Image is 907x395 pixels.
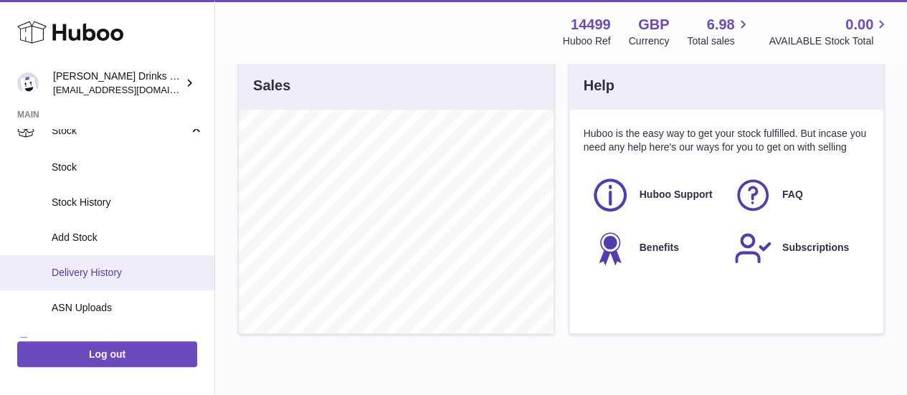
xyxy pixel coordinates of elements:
[571,15,611,34] strong: 14499
[640,241,679,254] span: Benefits
[640,188,713,201] span: Huboo Support
[584,127,870,154] p: Huboo is the easy way to get your stock fulfilled. But incase you need any help here's our ways f...
[733,229,862,267] a: Subscriptions
[769,15,890,48] a: 0.00 AVAILABLE Stock Total
[782,188,803,201] span: FAQ
[638,15,669,34] strong: GBP
[733,176,862,214] a: FAQ
[17,72,39,94] img: internalAdmin-14499@internal.huboo.com
[53,70,182,97] div: [PERSON_NAME] Drinks LTD (t/a Zooz)
[584,76,614,95] h3: Help
[563,34,611,48] div: Huboo Ref
[687,15,751,48] a: 6.98 Total sales
[52,301,204,315] span: ASN Uploads
[707,15,735,34] span: 6.98
[591,176,719,214] a: Huboo Support
[687,34,751,48] span: Total sales
[52,161,204,174] span: Stock
[52,196,204,209] span: Stock History
[17,341,197,367] a: Log out
[769,34,890,48] span: AVAILABLE Stock Total
[629,34,670,48] div: Currency
[782,241,849,254] span: Subscriptions
[52,231,204,244] span: Add Stock
[53,84,211,95] span: [EMAIL_ADDRESS][DOMAIN_NAME]
[52,266,204,280] span: Delivery History
[591,229,719,267] a: Benefits
[253,76,290,95] h3: Sales
[52,124,189,138] span: Stock
[845,15,873,34] span: 0.00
